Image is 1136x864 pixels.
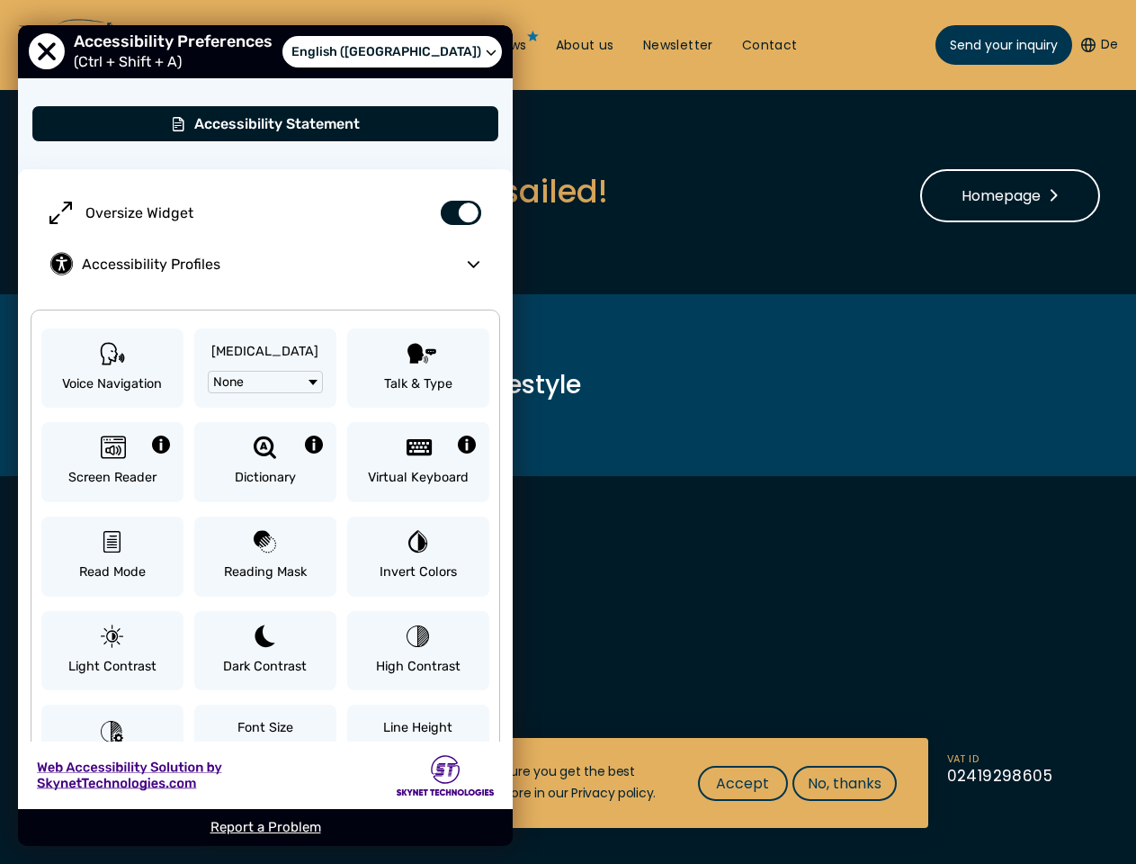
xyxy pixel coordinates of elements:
[194,611,336,691] button: Dark Contrast
[41,611,183,691] button: Light Contrast
[18,742,513,809] a: Skynet - opens in new tab
[643,37,713,55] a: Newsletter
[194,517,336,597] button: Reading Mask
[194,422,336,502] button: Dictionary
[962,184,1059,207] span: Homepage
[347,422,489,502] button: Virtual Keyboard
[41,705,183,787] button: Smart Contrast
[82,256,453,273] span: Accessibility Profiles
[347,328,489,409] button: Talk & Type
[792,766,897,801] button: No, thanks
[571,784,653,802] a: Privacy policy
[36,759,222,792] img: Web Accessibility Solution by Skynet Technologies
[947,752,1052,766] span: VAT ID
[920,169,1100,222] a: Homepage
[211,342,318,362] span: [MEDICAL_DATA]
[74,31,282,51] span: Accessibility Preferences
[347,611,489,691] button: High Contrast
[210,819,321,835] a: Report a Problem - opens in new tab
[716,772,769,795] span: Accept
[396,755,495,796] img: Skynet
[85,204,193,221] span: Oversize Widget
[742,37,798,55] a: Contact
[18,636,1118,680] h3: Get in touch with us
[1081,36,1118,54] button: De
[18,548,1118,593] h1: Contact
[808,772,881,795] span: No, thanks
[41,328,183,409] button: Voice Navigation
[237,718,293,738] span: Font Size
[36,238,495,290] button: Accessibility Profiles
[74,53,191,70] span: (Ctrl + Shift + A)
[698,766,788,801] button: Accept
[208,371,323,393] button: None
[950,36,1058,55] span: Send your inquiry
[194,115,360,132] span: Accessibility Statement
[556,37,614,55] a: About us
[282,36,502,68] a: Select Language
[29,34,65,70] button: Close Accessibility Preferences Menu
[291,42,481,61] span: English ([GEOGRAPHIC_DATA])
[947,765,1052,787] span: 02419298605
[31,105,499,142] button: Accessibility Statement
[935,25,1072,65] a: Send your inquiry
[347,517,489,597] button: Invert Colors
[450,37,527,55] a: Yacht News
[213,374,244,390] span: None
[383,718,452,738] span: Line Height
[18,25,513,846] div: User Preferences
[41,517,183,597] button: Read Mode
[41,422,183,502] button: Screen Reader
